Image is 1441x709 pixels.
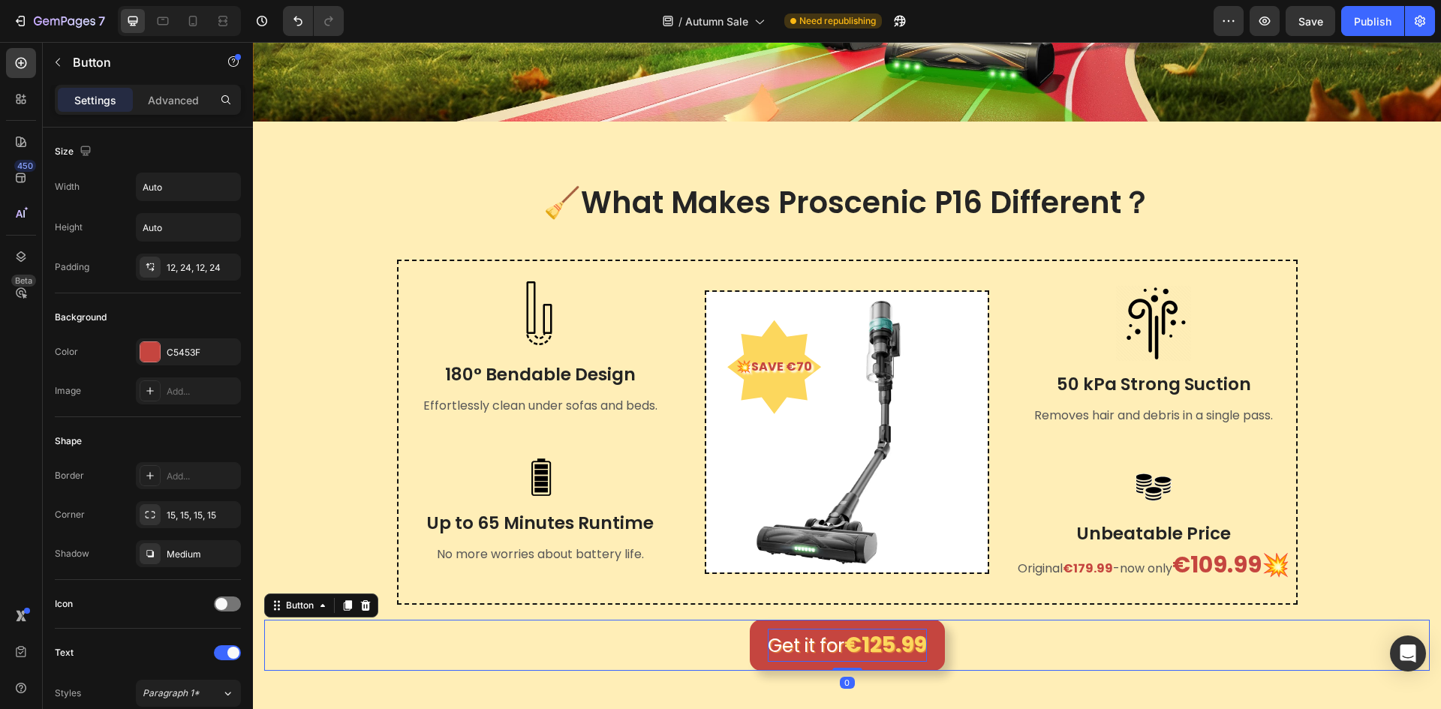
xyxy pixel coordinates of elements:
img: Alt Image [265,413,310,458]
p: Up to 65 Minutes Runtime [147,470,429,493]
strong: €125.99 [591,588,674,617]
div: Border [55,469,84,482]
img: Alt Image [863,244,938,319]
p: Unbeatable Price [760,481,1042,503]
div: Button [30,557,64,570]
span: Need republishing [799,14,876,28]
iframe: Design area [253,42,1441,709]
div: Text [55,646,74,659]
div: Medium [167,548,237,561]
span: - [860,518,867,535]
div: Width [55,180,80,194]
div: Undo/Redo [283,6,344,36]
div: Publish [1354,14,1391,29]
div: 450 [14,160,36,172]
div: 15, 15, 15, 15 [167,509,237,522]
input: Auto [137,214,240,241]
button: Paragraph 1* [136,680,241,707]
div: 12, 24, 12, 24 [167,261,237,275]
div: Rich Text Editor. Editing area: main [759,511,1043,539]
button: Publish [1341,6,1404,36]
div: Size [55,142,95,162]
button: Save [1286,6,1335,36]
a: Get it for€125.99 [497,578,692,629]
div: Color [55,345,78,359]
div: Icon [55,597,73,611]
pre: 💥SAVE €70 [474,305,568,345]
div: C5453F [167,346,237,359]
button: 7 [6,6,112,36]
p: Settings [74,92,116,108]
span: Save [1298,15,1323,28]
div: Styles [55,686,81,700]
div: Height [55,221,83,234]
span: Autumn Sale [685,14,748,29]
strong: €179.99 [810,518,860,535]
p: Original now only [760,512,1042,538]
div: Shadow [55,547,89,560]
div: Corner [55,508,85,521]
div: Shape [55,434,82,448]
div: Background [55,311,107,324]
div: Beta [11,275,36,287]
div: 0 [587,635,602,647]
div: Add... [167,470,237,483]
p: 7 [98,12,105,30]
div: Add... [167,385,237,398]
p: Button [73,53,200,71]
span: / [678,14,682,29]
p: No more worries about battery life. [147,502,429,524]
p: Get it for [515,587,674,620]
div: Image [55,384,81,398]
input: Auto [137,173,240,200]
p: Removes hair and debris in a single pass. [760,363,1042,385]
strong: €109.99💥 [919,506,1036,539]
p: Advanced [148,92,199,108]
img: Alt Image [878,422,923,467]
p: 50 kPa Strong Suction [760,332,1042,354]
span: Paragraph 1* [143,686,200,700]
div: Padding [55,260,89,274]
div: Open Intercom Messenger [1390,635,1426,671]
